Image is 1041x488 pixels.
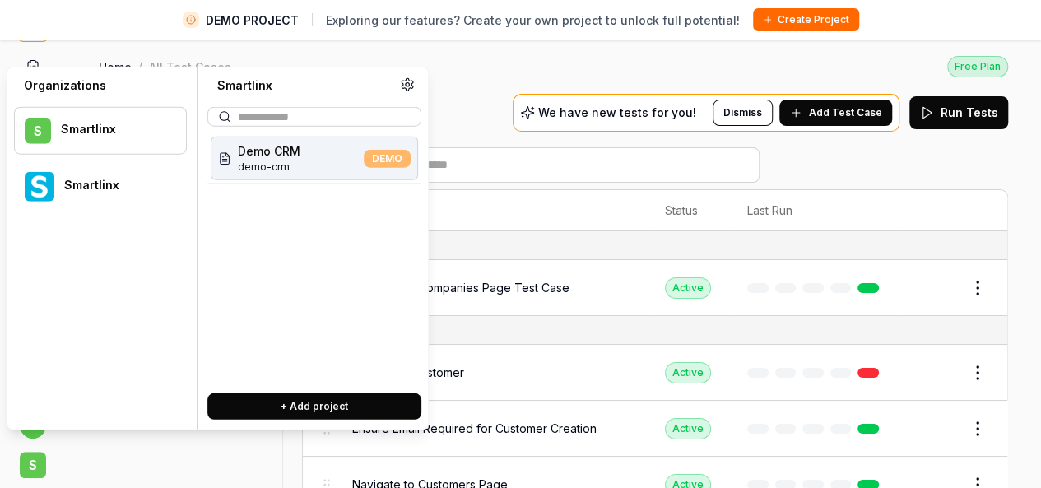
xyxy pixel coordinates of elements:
[731,190,902,231] th: Last Run
[61,122,165,137] div: Smartlinx
[326,12,740,29] span: Exploring our features? Create your own project to unlock full potential!
[207,393,421,420] button: + Add project
[713,100,773,126] button: Dismiss
[25,118,51,144] span: S
[665,418,711,439] div: Active
[206,12,299,29] span: DEMO PROJECT
[64,178,165,193] div: Smartlinx
[14,107,187,155] button: SSmartlinx
[947,55,1008,77] button: Free Plan
[809,105,882,120] span: Add Test Case
[14,161,187,212] button: Smartlinx LogoSmartlinx
[7,439,58,481] button: S
[303,345,1007,401] tr: Add a new customerActive
[99,58,132,75] a: Home
[352,420,597,437] span: Ensure Email Required for Customer Creation
[352,279,569,296] span: Navigate to Companies Page Test Case
[25,172,54,202] img: Smartlinx Logo
[138,58,142,75] div: /
[538,107,696,119] p: We have new tests for you!
[364,149,411,167] span: DEMO
[665,277,711,299] div: Active
[336,190,648,231] th: Name
[779,100,892,126] button: Add Test Case
[947,56,1008,77] div: Free Plan
[149,58,231,75] div: All Test Cases
[648,190,731,231] th: Status
[207,77,400,94] div: Smartlinx
[303,401,1007,457] tr: Ensure Email Required for Customer CreationActive
[909,96,1008,129] button: Run Tests
[14,77,187,94] div: Organizations
[207,133,421,380] div: Suggestions
[238,160,300,174] span: Project ID: ApnJ
[20,452,46,478] span: S
[238,142,300,160] span: Demo CRM
[753,8,859,31] button: Create Project
[303,260,1007,316] tr: Navigate to Companies Page Test CaseActive
[400,77,415,97] a: Organization settings
[665,362,711,383] div: Active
